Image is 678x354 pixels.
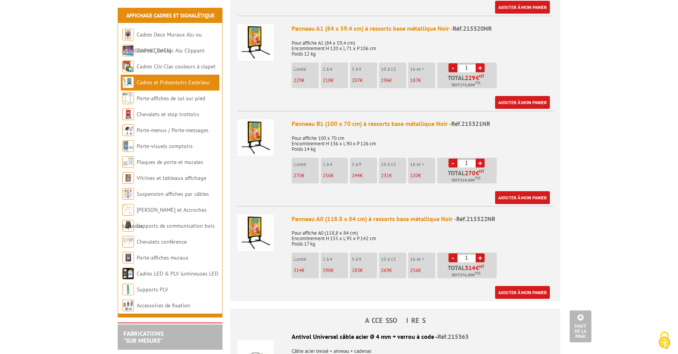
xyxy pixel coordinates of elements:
[137,143,193,150] a: Porte-visuels comptoirs
[495,1,550,14] a: Ajouter à mon panier
[292,225,553,247] p: Pour affiche A0 (118,8 x 84 cm) Encombrement H 155 x L 95 x P 142 cm Poids 17 kg
[439,170,497,183] p: Total
[137,111,199,118] a: Chevalets et stop trottoirs
[294,66,319,72] p: L'unité
[465,75,476,81] span: 229
[475,271,481,276] sup: TTC
[381,66,406,72] p: 10 à 15
[456,215,495,223] span: Réf.215322NR
[294,268,319,273] p: €
[476,265,479,271] span: €
[410,66,435,72] p: 16 et +
[410,256,435,262] p: 16 et +
[126,12,214,19] a: Affichage Cadres et Signalétique
[495,286,550,299] a: Ajouter à mon panier
[137,63,216,70] a: Cadres Clic-Clac couleurs à clapet
[294,77,302,84] span: 229
[137,95,205,102] a: Porte-affiches de sol sur pied
[381,256,406,262] p: 10 à 15
[237,214,274,251] img: Panneau A0 (118.8 x 84 cm) à ressorts base métallique Noir
[651,328,678,354] button: Cookies (fenêtre modale)
[137,174,206,181] a: Vitrines et tableaux affichage
[439,265,497,278] p: Total
[476,63,485,72] a: +
[137,127,209,134] a: Porte-menus / Porte-messages
[137,302,190,309] a: Accessoires de fixation
[137,79,210,86] a: Cadres et Présentoirs Extérieur
[323,256,348,262] p: 2 à 4
[439,75,497,88] p: Total
[452,82,481,88] span: Soit €
[381,267,389,274] span: 269
[137,47,205,54] a: Cadres Clic-Clac Alu Clippant
[381,162,406,167] p: 10 à 15
[137,286,168,293] a: Supports PLV
[292,130,553,152] p: Pour affiche 100 x 70 cm Encombrement H 136 x L 90 x P 126 cm Poids 14 kg
[476,159,485,167] a: +
[237,332,553,341] div: Antivol Universel câble acier Ø 4 mm + verrou à code -
[122,204,134,216] img: Cimaises et Accroches tableaux
[449,63,457,72] a: -
[122,108,134,120] img: Chevalets et stop trottoirs
[352,162,377,167] p: 5 à 9
[570,310,591,342] a: Haut de la page
[381,172,389,179] span: 231
[323,78,348,83] p: €
[449,253,457,262] a: -
[323,268,348,273] p: €
[495,96,550,109] a: Ajouter à mon panier
[230,317,560,324] h4: ACCESSOIRES
[460,177,473,183] span: 324,00
[122,172,134,184] img: Vitrines et tableaux affichage
[122,124,134,136] img: Porte-menus / Porte-messages
[137,254,188,261] a: Porte-affiches muraux
[381,77,389,84] span: 196
[294,172,302,179] span: 270
[292,24,553,33] div: Panneau A1 (84 x 59.4 cm) à ressorts base métallique Noir -
[122,156,134,168] img: Plaques de porte et murales
[323,66,348,72] p: 2 à 4
[122,284,134,295] img: Supports PLV
[352,256,377,262] p: 5 à 9
[323,77,331,84] span: 218
[122,188,134,200] img: Suspension affiches par câbles
[460,272,473,278] span: 376,80
[122,92,134,104] img: Porte-affiches de sol sur pied
[323,172,331,179] span: 256
[122,61,134,72] img: Cadres Clic-Clac couleurs à clapet
[292,119,553,128] div: Panneau B1 (100 x 70 cm) à ressorts base métallique Noir -
[122,268,134,279] img: Cadres LED & PLV lumineuses LED
[453,24,492,32] span: Réf.215320NR
[294,256,319,262] p: L'unité
[475,176,481,180] sup: TTC
[460,82,473,88] span: 274,80
[137,159,203,166] a: Plaques de porte et murales
[122,140,134,152] img: Porte-visuels comptoirs
[292,214,553,223] div: Panneau A0 (118.8 x 84 cm) à ressorts base métallique Noir -
[292,35,553,57] p: Pour affiche A1 (84 x 59,4 cm) Encombrement H 120 x L 71 x P 106 cm Poids 12 kg
[410,172,418,179] span: 220
[465,170,476,176] span: 270
[495,191,550,204] a: Ajouter à mon panier
[438,333,469,340] span: Réf.215363
[476,170,479,176] span: €
[352,77,360,84] span: 207
[352,78,377,83] p: €
[237,24,274,61] img: Panneau A1 (84 x 59.4 cm) à ressorts base métallique Noir
[237,119,274,156] img: Panneau B1 (100 x 70 cm) à ressorts base métallique Noir
[381,173,406,178] p: €
[122,206,207,229] a: [PERSON_NAME] et Accroches tableaux
[352,173,377,178] p: €
[352,172,360,179] span: 244
[381,78,406,83] p: €
[122,77,134,88] img: Cadres et Présentoirs Extérieur
[479,169,484,174] sup: HT
[137,270,218,277] a: Cadres LED & PLV lumineuses LED
[122,236,134,248] img: Chevalets conférence
[294,162,319,167] p: L'unité
[410,77,418,84] span: 187
[452,177,481,183] span: Soit €
[476,253,485,262] a: +
[410,162,435,167] p: 16 et +
[479,264,484,269] sup: HT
